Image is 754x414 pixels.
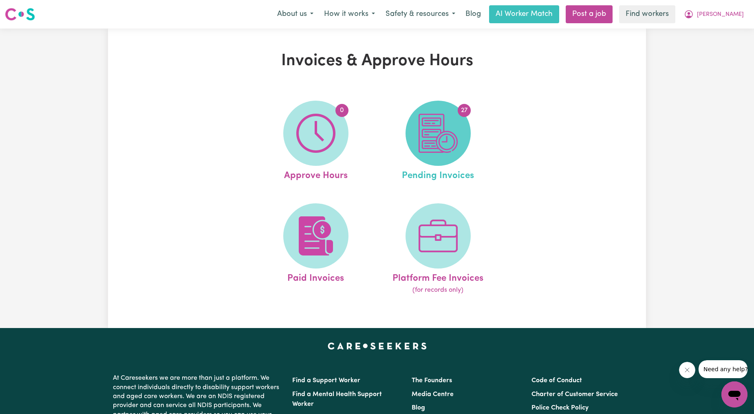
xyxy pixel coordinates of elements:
a: Post a job [566,5,613,23]
a: Blog [461,5,486,23]
a: Police Check Policy [531,405,589,411]
a: Blog [412,405,425,411]
span: 27 [458,104,471,117]
a: Find a Mental Health Support Worker [292,391,382,407]
a: Pending Invoices [379,101,497,183]
a: AI Worker Match [489,5,559,23]
span: Platform Fee Invoices [392,269,483,286]
iframe: Message from company [699,360,747,378]
iframe: Close message [679,362,695,378]
a: Media Centre [412,391,454,398]
button: About us [272,6,319,23]
a: Careseekers home page [328,343,427,349]
a: Find workers [619,5,675,23]
a: Paid Invoices [257,203,375,295]
img: Careseekers logo [5,7,35,22]
h1: Invoices & Approve Hours [203,51,551,71]
span: 0 [335,104,348,117]
span: [PERSON_NAME] [697,10,744,19]
a: Approve Hours [257,101,375,183]
span: (for records only) [412,285,463,295]
button: Safety & resources [380,6,461,23]
a: Code of Conduct [531,377,582,384]
button: My Account [679,6,749,23]
iframe: Button to launch messaging window [721,381,747,407]
span: Paid Invoices [287,269,344,286]
span: Need any help? [5,6,49,12]
button: How it works [319,6,380,23]
a: Careseekers logo [5,5,35,24]
span: Pending Invoices [402,166,474,183]
a: The Founders [412,377,452,384]
a: Find a Support Worker [292,377,360,384]
a: Charter of Customer Service [531,391,618,398]
a: Platform Fee Invoices(for records only) [379,203,497,295]
span: Approve Hours [284,166,348,183]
